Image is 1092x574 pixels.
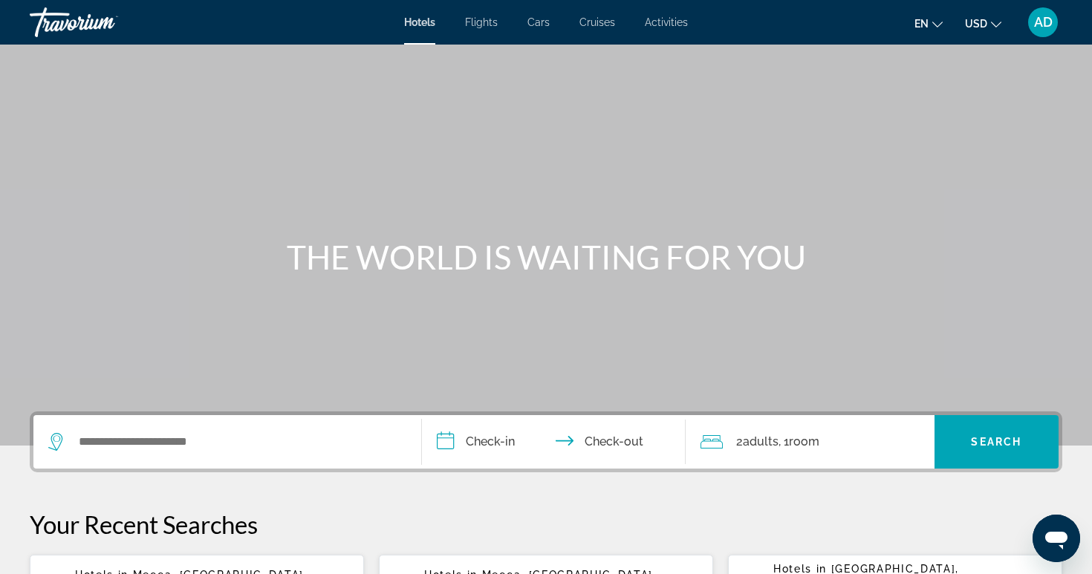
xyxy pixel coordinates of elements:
a: Flights [465,16,498,28]
button: User Menu [1024,7,1062,38]
a: Cruises [579,16,615,28]
span: AD [1034,15,1053,30]
span: USD [965,18,987,30]
button: Check in and out dates [422,415,686,469]
iframe: Кнопка запуска окна обмена сообщениями [1033,515,1080,562]
span: Room [789,434,819,449]
span: Adults [743,434,779,449]
button: Search [935,415,1059,469]
a: Activities [645,16,688,28]
a: Travorium [30,3,178,42]
button: Travelers: 2 adults, 0 children [686,415,935,469]
a: Cars [527,16,550,28]
h1: THE WORLD IS WAITING FOR YOU [267,238,825,276]
span: 2 [736,431,779,452]
span: en [914,18,929,30]
button: Change language [914,13,943,34]
p: Your Recent Searches [30,509,1062,539]
span: Search [971,436,1021,448]
span: , 1 [779,431,819,452]
button: Change currency [965,13,1001,34]
a: Hotels [404,16,435,28]
div: Search widget [33,415,1059,469]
